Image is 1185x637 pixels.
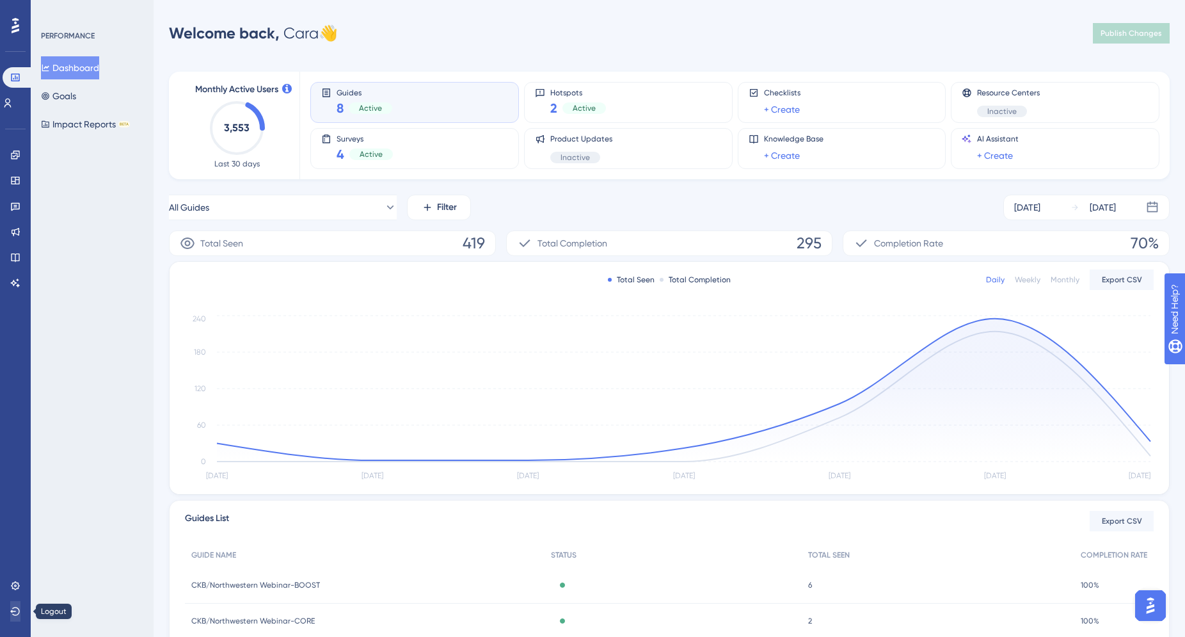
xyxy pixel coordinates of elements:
div: [DATE] [1090,200,1116,215]
div: PERFORMANCE [41,31,95,41]
span: Active [573,103,596,113]
div: Hi [PERSON_NAME], hope you're doing well!How can I help you? 😊 [10,18,210,77]
span: 100% [1081,616,1099,626]
div: I am minimizing this window, but please write back whenever you have further questions. 🤗 [20,220,200,257]
text: 3,553 [224,122,250,134]
div: Help Diênifer understand how they’re doing: [20,282,200,307]
span: Total Completion [537,236,607,251]
span: Active [359,103,382,113]
span: 6 [808,580,812,590]
div: Daily [986,275,1005,285]
button: go back [8,5,33,29]
div: Cara 👋 [169,23,338,44]
span: 2 [808,616,812,626]
div: Diênifer says… [10,212,246,275]
span: Checklists [764,88,800,98]
a: + Create [977,148,1013,163]
tspan: [DATE] [206,471,228,480]
span: Terrible [31,354,49,372]
span: 4 [337,145,344,163]
span: Export CSV [1102,275,1142,285]
iframe: UserGuiding AI Assistant Launcher [1131,586,1170,625]
span: OK [91,354,109,372]
div: How can I help you? 😊 [20,57,200,70]
div: I am minimizing this window, but please write back whenever you have further questions. 🤗 [10,212,210,265]
img: Profile image for UG [36,7,57,28]
div: Cara says… [10,88,246,151]
button: Emoji picker [20,419,30,430]
tspan: 180 [194,348,206,357]
span: Last 30 days [214,159,260,169]
span: Active [360,149,383,159]
tspan: 240 [193,314,206,323]
tspan: [DATE] [673,471,695,480]
span: Guides List [185,511,229,532]
button: Upload attachment [61,419,71,430]
textarea: Message… [11,392,245,414]
span: 419 [463,233,485,254]
div: Help Diênifer understand how they’re doing: [10,275,210,315]
div: Total Seen [608,275,655,285]
span: Guides [337,88,392,97]
span: COMPLETION RATE [1081,550,1147,560]
div: Monthly [1051,275,1079,285]
span: 295 [797,233,822,254]
button: All Guides [169,195,397,220]
button: Send a message… [219,414,240,435]
span: CKB/Northwestern Webinar-BOOST [191,580,320,590]
span: Product Updates [550,134,612,144]
span: Completion Rate [874,236,943,251]
span: 8 [337,99,344,117]
div: UG says… [10,275,246,316]
button: Filter [407,195,471,220]
div: BETA [118,121,130,127]
span: TOTAL SEEN [808,550,850,560]
span: CKB/Northwestern Webinar-CORE [191,616,315,626]
div: Ok dear! If you need any assistance, please let me know! [20,159,200,184]
span: GUIDE NAME [191,550,236,560]
a: + Create [764,102,800,117]
tspan: 120 [195,384,206,393]
span: Total Seen [200,236,243,251]
div: Have a nice day ahead! 😊 [20,190,200,203]
div: Hi! I think I'm all set now but will reach out again if I have any questions. Thank you! [46,88,246,141]
button: Dashboard [41,56,99,79]
span: Monthly Active Users [195,82,278,97]
button: Export CSV [1090,270,1154,290]
button: Publish Changes [1093,23,1170,44]
button: Impact ReportsBETA [41,113,130,136]
span: 70% [1131,233,1159,254]
button: Start recording [81,419,91,430]
span: Amazing [151,354,169,372]
span: 2 [550,99,557,117]
span: Welcome back, [169,24,280,42]
div: Hi [PERSON_NAME], hope you're doing well! [20,26,200,51]
button: Export CSV [1090,511,1154,531]
tspan: [DATE] [1129,471,1150,480]
span: 100% [1081,580,1099,590]
tspan: 0 [201,457,206,466]
span: Filter [437,200,457,215]
span: Resource Centers [977,88,1040,98]
div: Rate your conversation [24,330,176,345]
span: Surveys [337,134,393,143]
h1: UG [62,12,77,22]
div: Close [225,5,248,28]
div: Hi! I think I'm all set now but will reach out again if I have any questions. Thank you! [56,95,235,133]
span: AI Assistant [977,134,1019,144]
div: Ok dear! If you need any assistance, please let me know!Have a nice day ahead! 😊 [10,151,210,211]
tspan: [DATE] [517,471,539,480]
span: Need Help? [30,3,80,19]
div: Diênifer says… [10,18,246,88]
tspan: [DATE] [829,471,850,480]
span: STATUS [551,550,577,560]
span: Inactive [561,152,590,163]
tspan: [DATE] [984,471,1006,480]
div: Total Completion [660,275,731,285]
span: All Guides [169,200,209,215]
span: Export CSV [1102,516,1142,526]
div: Weekly [1015,275,1040,285]
tspan: [DATE] [362,471,383,480]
